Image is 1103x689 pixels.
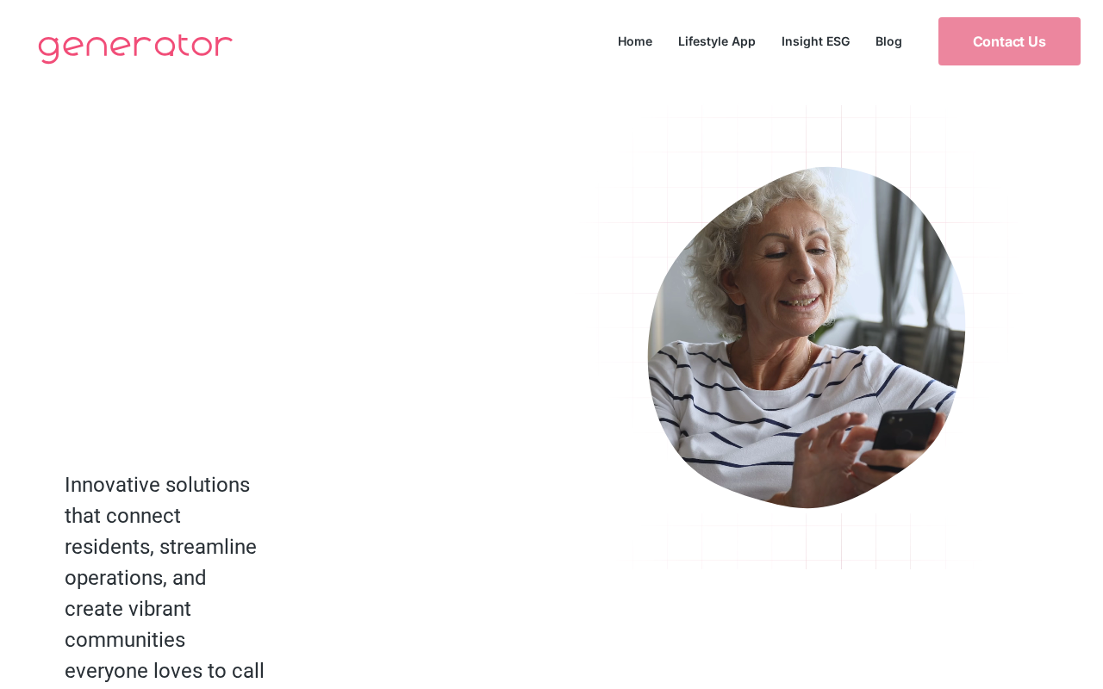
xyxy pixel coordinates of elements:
[938,17,1081,65] a: Contact Us
[605,29,915,53] nav: Menu
[605,29,665,53] a: Home
[973,34,1046,48] span: Contact Us
[863,29,915,53] a: Blog
[769,29,863,53] a: Insight ESG
[665,29,769,53] a: Lifestyle App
